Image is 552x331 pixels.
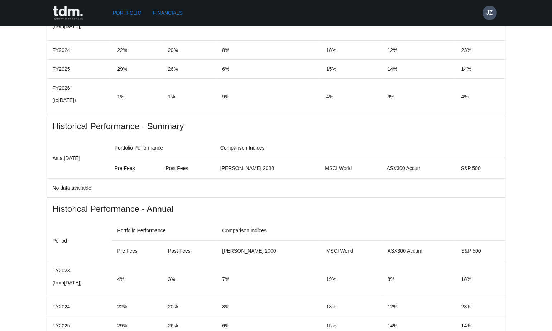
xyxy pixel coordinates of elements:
th: Post Fees [160,158,215,179]
td: 18% [456,261,505,297]
th: [PERSON_NAME] 2000 [215,158,319,179]
td: 7% [216,261,320,297]
td: 20% [162,297,216,316]
td: 26% [162,60,216,79]
h6: JZ [486,9,493,17]
td: 22% [111,297,162,316]
th: S&P 500 [455,158,505,179]
td: FY2025 [47,60,112,79]
th: Pre Fees [111,241,162,261]
td: FY2023 [47,261,112,297]
th: MSCI World [321,241,382,261]
th: S&P 500 [456,241,505,261]
td: 9% [216,79,320,115]
th: Post Fees [162,241,216,261]
td: 14% [456,60,505,79]
th: Period [47,220,112,261]
td: 18% [321,297,382,316]
td: 1% [111,79,162,115]
a: Financials [150,6,185,20]
th: Portfolio Performance [109,138,215,158]
td: No data available [47,179,505,198]
th: Pre Fees [109,158,160,179]
td: 23% [456,297,505,316]
p: As at [DATE] [53,154,103,162]
td: 4% [456,79,505,115]
td: 1% [162,79,216,115]
td: 8% [382,261,456,297]
p: (from [DATE] ) [53,23,106,30]
th: Portfolio Performance [111,220,216,241]
td: 4% [321,79,382,115]
td: 23% [456,41,505,60]
button: JZ [483,6,497,20]
th: Comparison Indices [215,138,505,158]
td: 12% [382,41,456,60]
td: 8% [216,297,320,316]
p: (to [DATE] ) [53,97,106,104]
td: 8% [216,41,320,60]
td: 19% [321,261,382,297]
th: Comparison Indices [216,220,505,241]
td: 22% [111,41,162,60]
th: [PERSON_NAME] 2000 [216,241,320,261]
td: 6% [216,60,320,79]
p: (from [DATE] ) [53,279,106,286]
td: 4% [111,261,162,297]
a: Portfolio [110,6,145,20]
td: 6% [382,79,456,115]
td: 29% [111,60,162,79]
th: ASX300 Accum [382,241,456,261]
td: FY2024 [47,41,112,60]
td: 15% [321,60,382,79]
th: ASX300 Accum [381,158,455,179]
td: 3% [162,261,216,297]
td: FY2026 [47,79,112,115]
td: 12% [382,297,456,316]
td: 14% [382,60,456,79]
td: FY2024 [47,297,112,316]
td: 18% [321,41,382,60]
th: MSCI World [319,158,381,179]
td: 20% [162,41,216,60]
span: Historical Performance - Summary [53,121,500,132]
span: Historical Performance - Annual [53,203,500,215]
